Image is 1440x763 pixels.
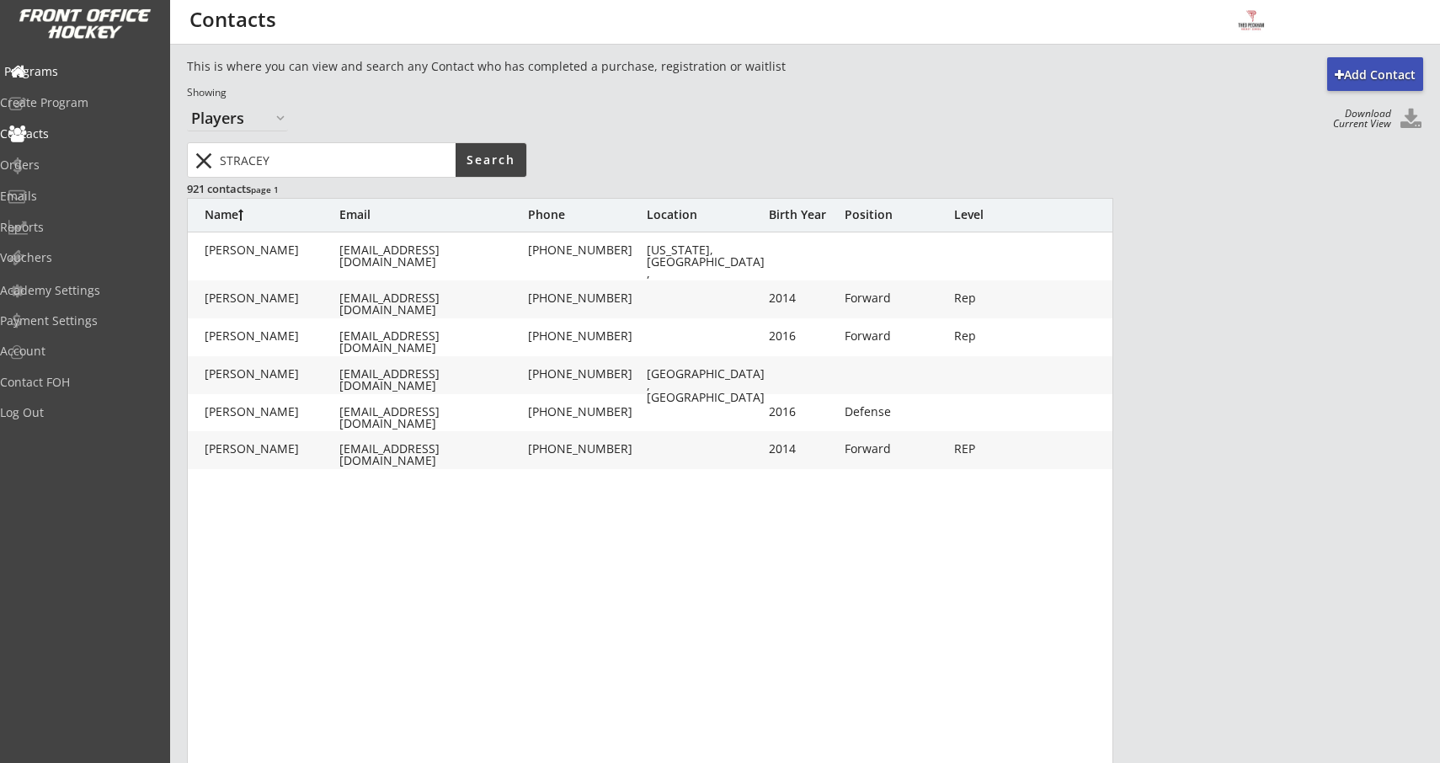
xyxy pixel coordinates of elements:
[845,209,946,221] div: Position
[1398,109,1423,131] button: Click to download all Contacts. Your browser settings may try to block it, check your security se...
[187,86,896,100] div: Showing
[769,406,836,418] div: 2016
[647,244,765,291] div: [US_STATE], [GEOGRAPHIC_DATA], [GEOGRAPHIC_DATA]
[205,292,339,304] div: [PERSON_NAME]
[769,209,836,221] div: Birth Year
[205,209,339,221] div: Name
[528,209,646,221] div: Phone
[1325,109,1391,129] div: Download Current View
[189,147,217,174] button: close
[528,406,646,418] div: [PHONE_NUMBER]
[205,406,339,418] div: [PERSON_NAME]
[187,58,896,75] div: This is where you can view and search any Contact who has completed a purchase, registration or w...
[954,330,1055,342] div: Rep
[647,209,765,221] div: Location
[205,330,339,342] div: [PERSON_NAME]
[339,244,525,268] div: [EMAIL_ADDRESS][DOMAIN_NAME]
[205,443,339,455] div: [PERSON_NAME]
[339,406,525,430] div: [EMAIL_ADDRESS][DOMAIN_NAME]
[845,292,946,304] div: Forward
[954,292,1055,304] div: Rep
[1327,67,1423,83] div: Add Contact
[456,143,526,177] button: Search
[528,368,646,380] div: [PHONE_NUMBER]
[205,368,339,380] div: [PERSON_NAME]
[339,368,525,392] div: [EMAIL_ADDRESS][DOMAIN_NAME]
[954,209,1055,221] div: Level
[216,143,456,177] input: Type here...
[954,443,1055,455] div: REP
[769,330,836,342] div: 2016
[339,443,525,467] div: [EMAIL_ADDRESS][DOMAIN_NAME]
[528,330,646,342] div: [PHONE_NUMBER]
[205,244,339,256] div: [PERSON_NAME]
[845,330,946,342] div: Forward
[339,292,525,316] div: [EMAIL_ADDRESS][DOMAIN_NAME]
[187,181,525,196] div: 921 contacts
[845,443,946,455] div: Forward
[845,406,946,418] div: Defense
[528,443,646,455] div: [PHONE_NUMBER]
[769,443,836,455] div: 2014
[528,292,646,304] div: [PHONE_NUMBER]
[251,184,279,195] font: page 1
[769,292,836,304] div: 2014
[4,66,156,77] div: Programs
[339,330,525,354] div: [EMAIL_ADDRESS][DOMAIN_NAME]
[647,368,765,403] div: [GEOGRAPHIC_DATA], [GEOGRAPHIC_DATA]
[528,244,646,256] div: [PHONE_NUMBER]
[339,209,525,221] div: Email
